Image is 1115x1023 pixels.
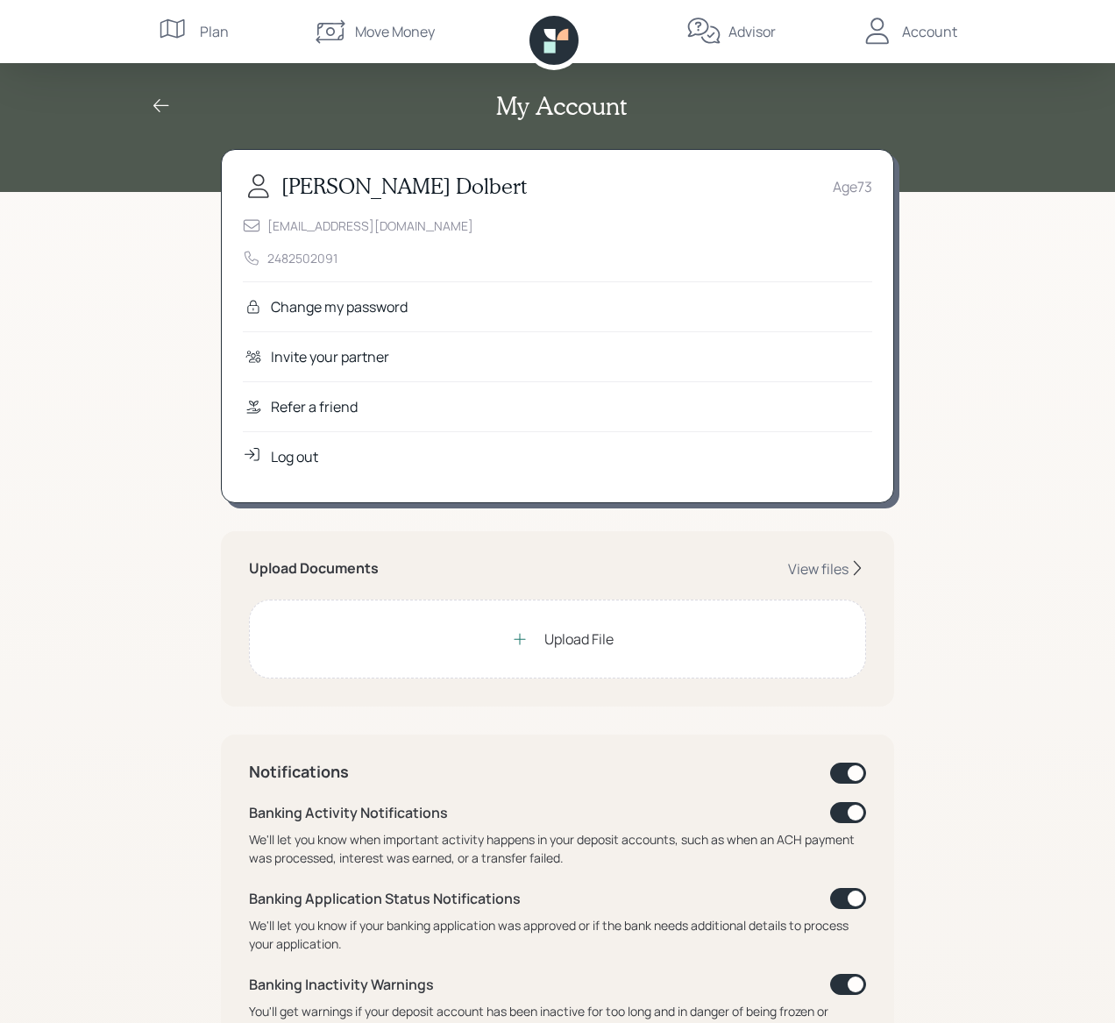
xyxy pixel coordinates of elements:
div: Upload File [544,629,614,650]
h5: Upload Documents [249,560,379,577]
div: Plan [200,21,229,42]
div: We'll let you know when important activity happens in your deposit accounts, such as when an ACH ... [249,830,866,867]
div: Advisor [728,21,776,42]
div: Banking Activity Notifications [249,802,448,823]
h4: Notifications [249,763,349,782]
div: Age 73 [833,176,872,197]
div: Invite your partner [271,346,389,367]
div: Account [902,21,957,42]
div: Banking Application Status Notifications [249,888,521,909]
div: View files [788,559,849,579]
div: We'll let you know if your banking application was approved or if the bank needs additional detai... [249,916,866,953]
div: 2482502091 [267,249,337,267]
h2: My Account [496,91,627,121]
div: [EMAIL_ADDRESS][DOMAIN_NAME] [267,217,473,235]
div: Banking Inactivity Warnings [249,974,434,995]
div: Change my password [271,296,408,317]
div: Refer a friend [271,396,358,417]
div: Move Money [355,21,435,42]
div: Log out [271,446,318,467]
h3: [PERSON_NAME] Dolbert [281,174,527,199]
